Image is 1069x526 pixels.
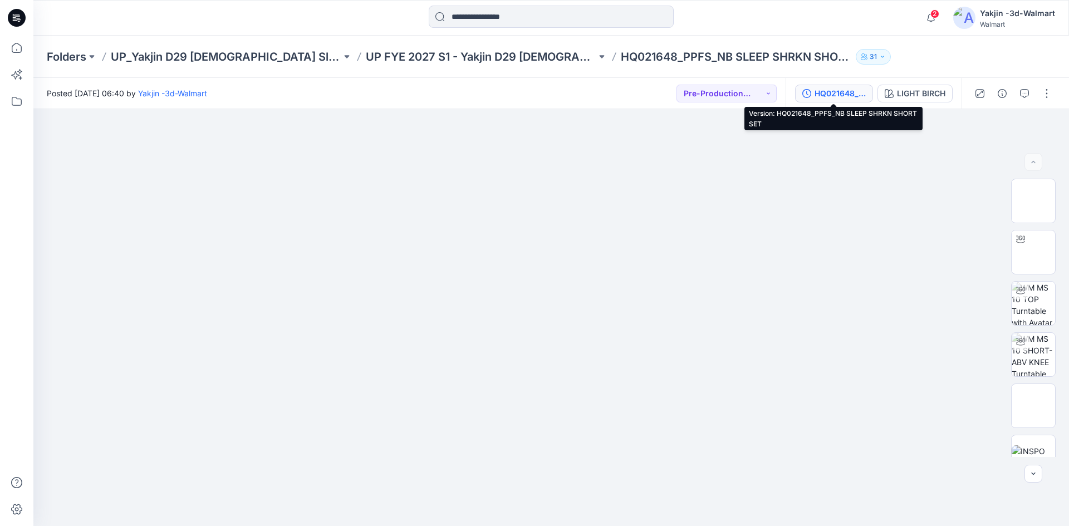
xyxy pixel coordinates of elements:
img: WM MS 10 TOP Turntable with Avatar [1012,282,1055,325]
a: UP FYE 2027 S1 - Yakjin D29 [DEMOGRAPHIC_DATA] Sleepwear [366,49,596,65]
div: HQ021648_PPFS_NB SLEEP SHRKN SHORT SET [815,87,866,100]
img: INSPO image [1012,445,1055,469]
img: avatar [953,7,975,29]
p: HQ021648_PPFS_NB SLEEP SHRKN SHORT SET [621,49,851,65]
div: Walmart [980,20,1055,28]
a: Yakjin -3d-Walmart [138,89,207,98]
div: LIGHT BIRCH [897,87,945,100]
span: Posted [DATE] 06:40 by [47,87,207,99]
a: UP_Yakjin D29 [DEMOGRAPHIC_DATA] Sleep [111,49,341,65]
button: HQ021648_PPFS_NB SLEEP SHRKN SHORT SET [795,85,873,102]
span: 2 [930,9,939,18]
p: 31 [870,51,877,63]
button: 31 [856,49,891,65]
a: Folders [47,49,86,65]
button: Details [993,85,1011,102]
img: WM MS 10 SHORT-ABV KNEE Turntable with Avatar [1012,333,1055,376]
div: Yakjin -3d-Walmart [980,7,1055,20]
button: LIGHT BIRCH [877,85,953,102]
